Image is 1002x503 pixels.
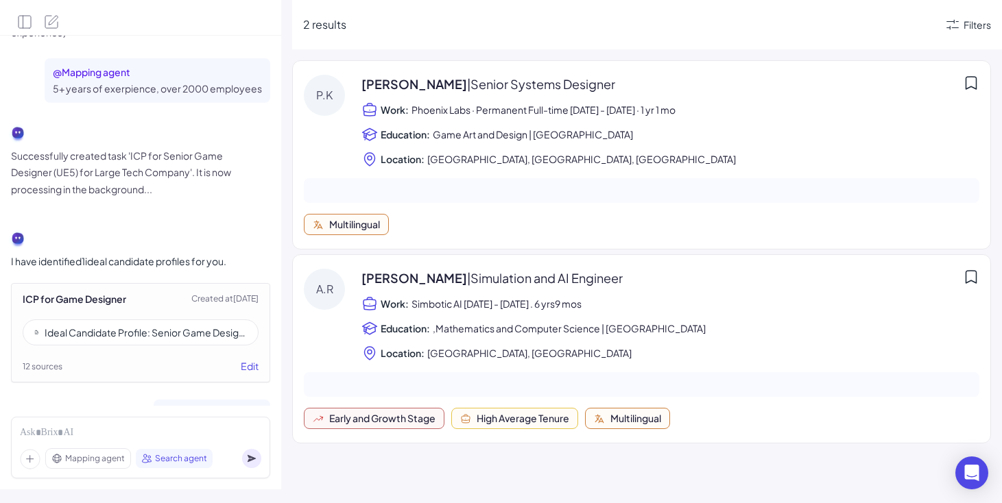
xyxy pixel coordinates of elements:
[433,320,706,336] span: ,Mathematics and Computer Science | [GEOGRAPHIC_DATA]
[361,269,623,287] span: [PERSON_NAME]
[241,359,259,373] button: Edit
[467,76,615,92] span: | Senior Systems Designer
[65,452,125,465] span: Mapping agent
[467,270,623,286] span: | Simulation and AI Engineer
[381,152,425,166] span: Location:
[191,293,259,305] span: Created at [DATE]
[381,346,425,360] span: Location:
[53,65,133,79] span: @ M apping agent
[381,127,430,141] span: Education:
[304,269,345,310] div: A.R
[44,14,60,30] button: New Search
[53,80,262,97] p: 5+ years of exerpience, over 2000 employees
[427,151,736,167] span: [GEOGRAPHIC_DATA], [GEOGRAPHIC_DATA], [GEOGRAPHIC_DATA]
[16,14,33,30] button: Open Side Panel
[11,147,244,198] p: Successfully created task 'ICP for Senior Game Designer (UE5) for Large Tech Company'. It is now ...
[381,297,409,310] span: Work:
[23,360,62,373] span: 12 sources
[433,126,633,143] span: Game Art and Design | [GEOGRAPHIC_DATA]
[964,18,991,32] div: Filters
[411,101,676,118] span: Phoenix Labs · Permanent Full-time [DATE] - [DATE] · 1 yr 1 mo
[303,17,346,32] span: 2 results
[411,295,582,312] span: Simbotic AI [DATE] - [DATE] . 6 yrs9 mos
[477,411,569,426] div: High Average Tenure
[427,345,632,361] span: [GEOGRAPHIC_DATA], [GEOGRAPHIC_DATA]
[381,321,430,335] span: Education:
[329,411,436,426] div: Early and Growth Stage
[155,452,207,465] span: Search agent
[955,456,988,489] div: Open Intercom Messenger
[381,103,409,116] span: Work:
[304,75,345,116] div: P.K
[329,217,380,232] div: Multilingual
[610,411,661,426] div: Multilingual
[23,292,126,306] div: ICP for Game Designer
[45,326,247,339] div: Ideal Candidate Profile: Senior Game Designer (Unreal Engine 5) – Large Public Tech Leader (TikTo...
[11,253,270,269] div: I have identified 1 ideal candidate profiles for you.
[361,75,615,93] span: [PERSON_NAME]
